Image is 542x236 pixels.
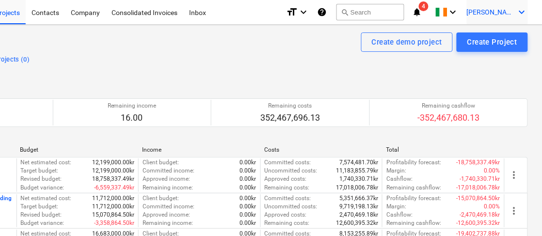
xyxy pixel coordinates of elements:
[286,6,298,18] i: format_size
[240,167,256,175] p: 0.00kr
[92,175,134,183] p: 18,758,337.49kr
[265,219,310,227] p: Remaining costs :
[20,146,134,153] div: Budget
[142,146,256,153] div: Income
[457,184,500,192] p: -17,018,006.78kr
[457,158,500,167] p: -18,758,337.49kr
[265,194,311,203] p: Committed costs :
[372,36,442,48] div: Create demo project
[94,219,134,227] p: -3,358,864.50kr
[460,175,500,183] p: -1,740,330.71kr
[92,167,134,175] p: 12,199,000.00kr
[240,194,256,203] p: 0.00kr
[516,6,528,18] i: keyboard_arrow_down
[457,194,500,203] p: -15,070,864.50kr
[484,167,500,175] p: 0.00%
[457,219,500,227] p: -12,600,395.32kr
[265,167,318,175] p: Uncommitted costs :
[339,211,378,219] p: 2,470,469.18kr
[143,175,190,183] p: Approved income :
[386,203,406,211] p: Margin :
[336,4,404,20] button: Search
[143,211,190,219] p: Approved income :
[21,158,72,167] p: Net estimated cost :
[336,184,378,192] p: 17,018,006.78kr
[419,1,429,11] span: 4
[339,158,378,167] p: 7,574,481.70kr
[265,184,310,192] p: Remaining costs :
[21,211,62,219] p: Revised budget :
[417,102,479,110] p: Remaining cashflow
[457,32,528,52] button: Create Project
[240,175,256,183] p: 0.00kr
[386,219,441,227] p: Remaining cashflow :
[265,203,318,211] p: Uncommitted costs :
[339,194,378,203] p: 5,351,666.37kr
[386,158,441,167] p: Profitability forecast :
[21,167,59,175] p: Target budget :
[21,219,64,227] p: Budget variance :
[260,112,320,124] p: 352,467,696.13
[460,211,500,219] p: -2,470,469.18kr
[21,203,59,211] p: Target budget :
[265,175,307,183] p: Approved costs :
[108,112,157,124] p: 16.00
[264,146,379,153] div: Costs
[92,194,134,203] p: 11,712,000.00kr
[317,6,327,18] i: Knowledge base
[361,32,453,52] button: Create demo project
[298,6,309,18] i: keyboard_arrow_down
[494,189,542,236] iframe: Chat Widget
[143,184,193,192] p: Remaining income :
[143,203,194,211] p: Committed income :
[341,8,349,16] span: search
[21,175,62,183] p: Revised budget :
[336,167,378,175] p: 11,183,855.79kr
[240,203,256,211] p: 0.00kr
[21,194,72,203] p: Net estimated cost :
[240,184,256,192] p: 0.00kr
[265,211,307,219] p: Approved costs :
[92,158,134,167] p: 12,199,000.00kr
[417,112,479,124] p: -352,467,680.13
[386,211,413,219] p: Cashflow :
[386,175,413,183] p: Cashflow :
[447,6,459,18] i: keyboard_arrow_down
[467,8,515,16] span: [PERSON_NAME]
[484,203,500,211] p: 0.00%
[21,184,64,192] p: Budget variance :
[143,158,179,167] p: Client budget :
[386,146,501,153] div: Total
[467,36,517,48] div: Create Project
[260,102,320,110] p: Remaining costs
[143,194,179,203] p: Client budget :
[265,158,311,167] p: Committed costs :
[412,6,422,18] i: notifications
[509,169,520,181] span: more_vert
[339,175,378,183] p: 1,740,330.71kr
[92,211,134,219] p: 15,070,864.50kr
[386,194,441,203] p: Profitability forecast :
[336,219,378,227] p: 12,600,395.32kr
[143,167,194,175] p: Committed income :
[92,203,134,211] p: 11,712,000.00kr
[240,219,256,227] p: 0.00kr
[240,158,256,167] p: 0.00kr
[143,219,193,227] p: Remaining income :
[108,102,157,110] p: Remaining income
[339,203,378,211] p: 9,719,198.13kr
[386,184,441,192] p: Remaining cashflow :
[386,167,406,175] p: Margin :
[94,184,134,192] p: -6,559,337.49kr
[240,211,256,219] p: 0.00kr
